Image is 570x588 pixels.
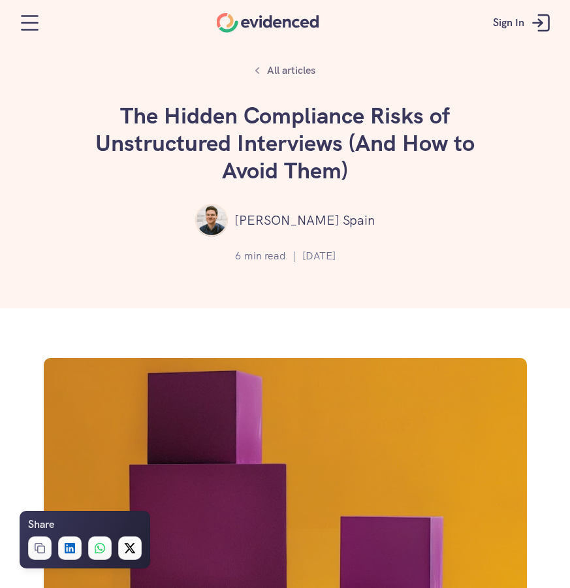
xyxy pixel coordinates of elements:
[195,204,228,237] img: ""
[244,248,286,265] p: min read
[234,210,375,231] p: [PERSON_NAME] Spain
[28,516,54,533] h6: Share
[483,3,563,42] a: Sign In
[235,248,241,265] p: 6
[267,62,315,79] p: All articles
[217,13,319,33] a: Home
[247,59,323,82] a: All articles
[293,248,296,265] p: |
[302,248,336,265] p: [DATE]
[493,14,524,31] p: Sign In
[89,102,481,184] h1: The Hidden Compliance Risks of Unstructured Interviews (And How to Avoid Them)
